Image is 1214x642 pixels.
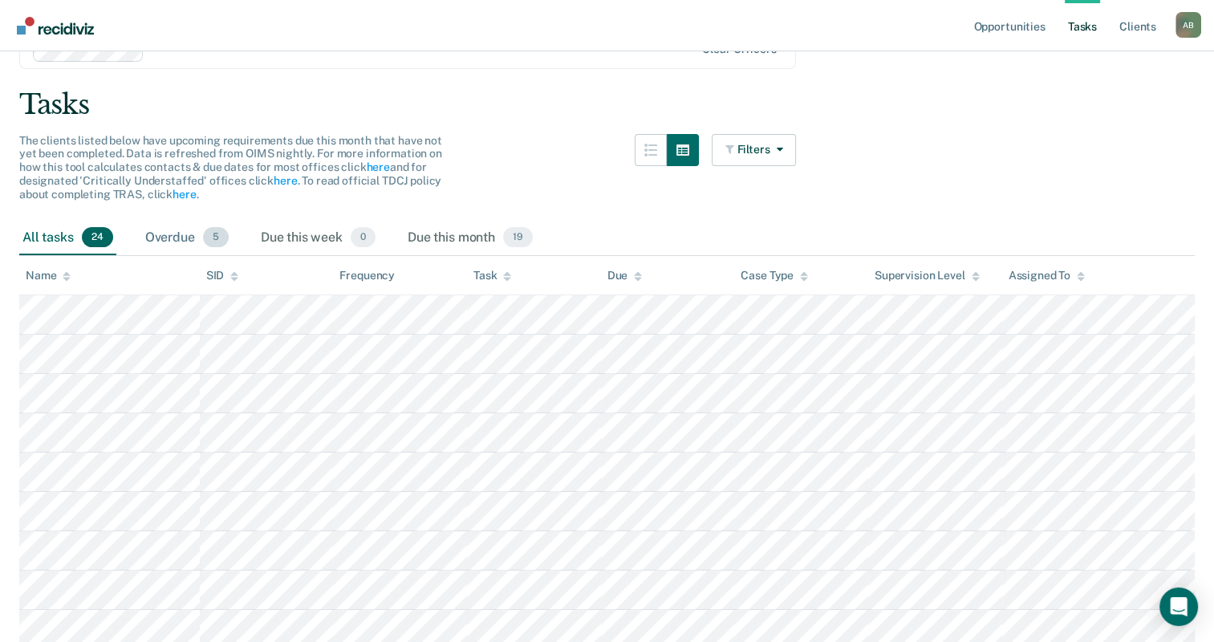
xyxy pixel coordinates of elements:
[366,160,389,173] a: here
[203,227,229,248] span: 5
[173,188,196,201] a: here
[339,269,395,282] div: Frequency
[142,221,232,256] div: Overdue5
[1175,12,1201,38] button: Profile dropdown button
[19,134,442,201] span: The clients listed below have upcoming requirements due this month that have not yet been complet...
[19,88,1195,121] div: Tasks
[1175,12,1201,38] div: A B
[274,174,297,187] a: here
[712,134,797,166] button: Filters
[1159,587,1198,626] div: Open Intercom Messenger
[875,269,980,282] div: Supervision Level
[19,221,116,256] div: All tasks24
[206,269,239,282] div: SID
[82,227,113,248] span: 24
[607,269,643,282] div: Due
[473,269,511,282] div: Task
[1009,269,1085,282] div: Assigned To
[26,269,71,282] div: Name
[351,227,376,248] span: 0
[404,221,536,256] div: Due this month19
[503,227,533,248] span: 19
[741,269,808,282] div: Case Type
[258,221,379,256] div: Due this week0
[17,17,94,35] img: Recidiviz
